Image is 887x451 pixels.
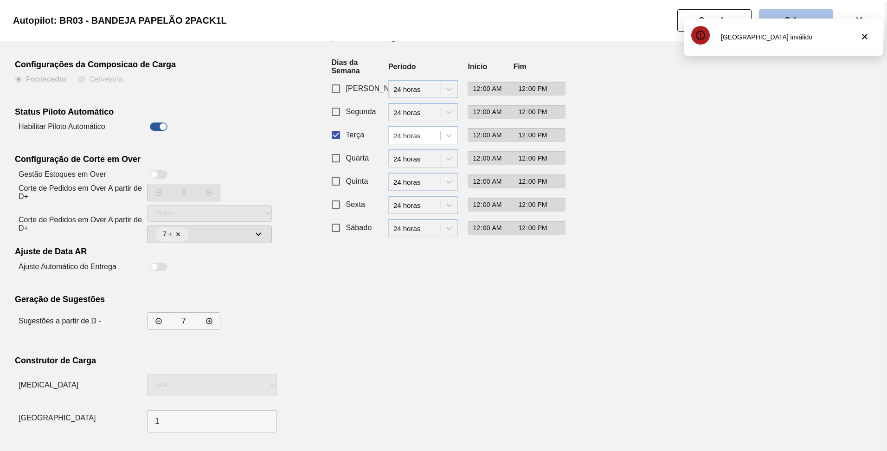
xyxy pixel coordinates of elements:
[468,63,487,71] label: Início
[15,107,272,119] div: Status Piloto Automático
[15,60,272,72] div: Configurações da Composicao de Carga
[346,176,368,187] span: Quinta
[19,184,142,200] label: Corte de Pedidos em Over A partir de D+
[19,170,106,178] label: Gestão Estoques em Over
[513,63,526,71] label: Fim
[346,222,372,233] span: Sábado
[346,83,408,94] span: [PERSON_NAME]
[19,122,105,130] label: Habilitar Piloto Automático
[346,199,365,210] span: Sexta
[19,381,78,389] label: [MEDICAL_DATA]
[393,131,441,139] div: 24 horas
[78,76,123,85] clb-radio-button: Cervejaria
[19,414,96,422] label: [GEOGRAPHIC_DATA]
[15,155,272,167] div: Configuração de Corte em Over
[388,63,416,71] label: Período
[346,106,376,117] span: Segunda
[346,153,369,164] span: Quarta
[15,356,272,368] div: Construtor de Carga
[19,263,116,271] label: Ajuste Automático de Entrega
[19,317,101,325] label: Sugestões a partir de D -
[19,216,142,232] label: Corte de Pedidos em Over A partir de D+
[15,76,67,85] clb-radio-button: Fornecedor
[15,247,272,259] div: Ajuste de Data AR
[331,58,360,75] label: Dias da Semana
[15,295,272,307] div: Geração de Sugestões
[346,129,364,141] span: Terça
